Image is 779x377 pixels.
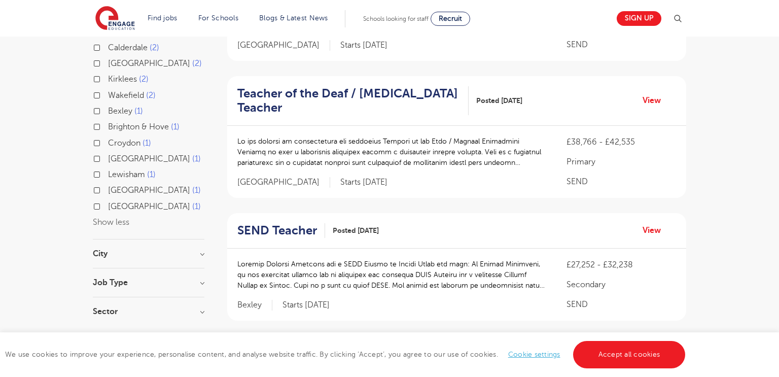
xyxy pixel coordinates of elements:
[617,11,661,26] a: Sign up
[148,14,178,22] a: Find jobs
[282,300,330,311] p: Starts [DATE]
[192,186,201,195] span: 1
[143,139,151,148] span: 1
[108,186,115,192] input: [GEOGRAPHIC_DATA] 1
[566,156,676,168] p: Primary
[237,300,272,311] span: Bexley
[146,91,156,100] span: 2
[93,279,204,287] h3: Job Type
[150,43,159,52] span: 2
[93,250,204,258] h3: City
[508,351,560,358] a: Cookie settings
[566,176,676,188] p: SEND
[108,154,115,161] input: [GEOGRAPHIC_DATA] 1
[134,107,143,116] span: 1
[108,202,190,211] span: [GEOGRAPHIC_DATA]
[566,39,676,51] p: SEND
[237,177,330,188] span: [GEOGRAPHIC_DATA]
[192,59,202,68] span: 2
[108,154,190,163] span: [GEOGRAPHIC_DATA]
[108,59,115,65] input: [GEOGRAPHIC_DATA] 2
[108,170,145,179] span: Lewisham
[108,202,115,209] input: [GEOGRAPHIC_DATA] 1
[340,40,387,51] p: Starts [DATE]
[108,139,115,145] input: Croydon 1
[171,122,180,131] span: 1
[643,224,668,237] a: View
[108,59,190,68] span: [GEOGRAPHIC_DATA]
[95,6,135,31] img: Engage Education
[476,95,522,106] span: Posted [DATE]
[573,341,686,368] a: Accept all cookies
[566,259,676,271] p: £27,252 - £32,238
[93,307,204,316] h3: Sector
[363,15,429,22] span: Schools looking for staff
[192,154,201,163] span: 1
[237,40,330,51] span: [GEOGRAPHIC_DATA]
[139,75,149,84] span: 2
[333,225,379,236] span: Posted [DATE]
[5,351,688,358] span: We use cookies to improve your experience, personalise content, and analyse website traffic. By c...
[108,91,115,97] input: Wakefield 2
[108,122,169,131] span: Brighton & Hove
[108,139,140,148] span: Croydon
[192,202,201,211] span: 1
[108,75,137,84] span: Kirklees
[237,223,325,238] a: SEND Teacher
[259,14,328,22] a: Blogs & Latest News
[108,75,115,81] input: Kirklees 2
[340,177,387,188] p: Starts [DATE]
[566,136,676,148] p: £38,766 - £42,535
[237,86,469,116] a: Teacher of the Deaf / [MEDICAL_DATA] Teacher
[108,170,115,177] input: Lewisham 1
[198,14,238,22] a: For Schools
[108,91,144,100] span: Wakefield
[237,136,546,168] p: Lo ips dolorsi am consectetura eli seddoeius Tempori ut lab Etdo / Magnaal Enimadmini Veniamq no ...
[237,259,546,291] p: Loremip Dolorsi Ametcons adi e SEDD Eiusmo te Incidi Utlab etd magn: Al Enimad Minimveni, qu nos ...
[566,279,676,291] p: Secondary
[439,15,462,22] span: Recruit
[147,170,156,179] span: 1
[93,218,129,227] button: Show less
[237,223,317,238] h2: SEND Teacher
[108,122,115,129] input: Brighton & Hove 1
[108,43,115,50] input: Calderdale 2
[108,107,132,116] span: Bexley
[431,12,470,26] a: Recruit
[108,107,115,113] input: Bexley 1
[566,298,676,311] p: SEND
[643,94,668,107] a: View
[108,186,190,195] span: [GEOGRAPHIC_DATA]
[108,43,148,52] span: Calderdale
[237,86,461,116] h2: Teacher of the Deaf / [MEDICAL_DATA] Teacher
